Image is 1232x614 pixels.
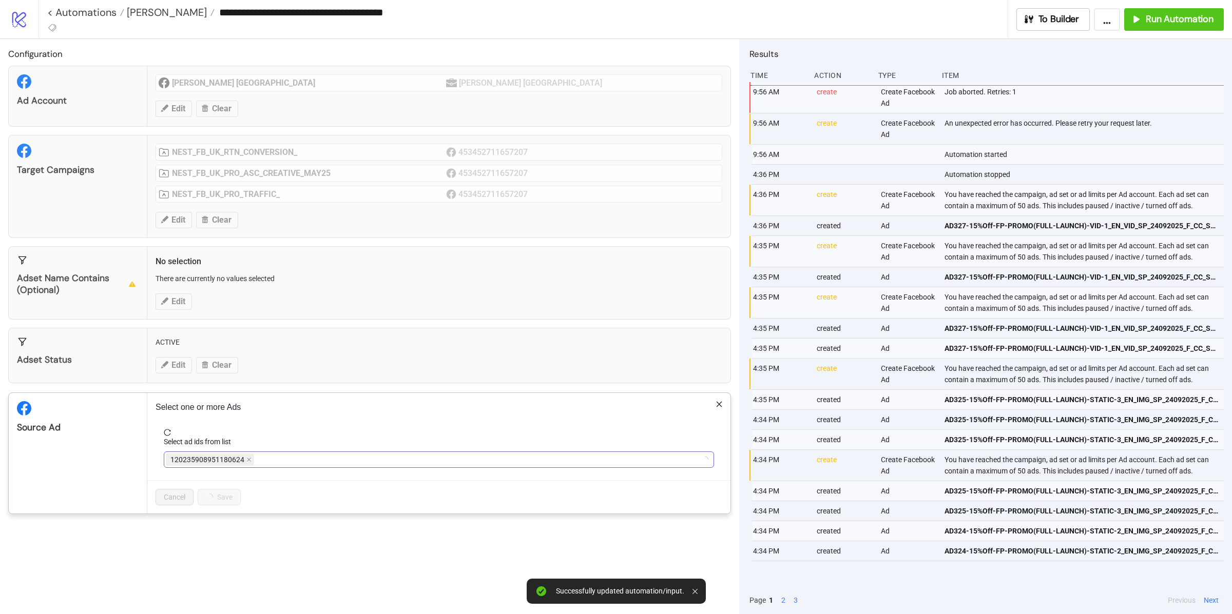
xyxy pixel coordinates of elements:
span: Page [749,595,766,606]
div: created [816,339,872,358]
span: reload [164,429,714,436]
div: 4:35 PM [752,359,808,389]
a: [PERSON_NAME] [124,7,215,17]
span: [PERSON_NAME] [124,6,207,19]
div: created [816,410,872,429]
div: Create Facebook Ad [880,82,936,113]
div: Type [877,66,934,85]
div: Job aborted. Retries: 1 [944,82,1226,113]
div: 4:34 PM [752,410,808,429]
span: Run Automation [1146,13,1214,25]
button: Next [1201,595,1222,606]
div: 4:35 PM [752,267,808,287]
div: Item [941,66,1224,85]
div: create [816,359,872,389]
a: AD324-15%Off-FP-PROMO(FULL-LAUNCH)-STATIC-2_EN_IMG_SP_24092025_F_CC_SC24_USP1_SALE [945,521,1219,541]
div: Ad [880,267,936,287]
span: AD327-15%Off-FP-PROMO(FULL-LAUNCH)-VID-1_EN_VID_SP_24092025_F_CC_SC24_USP1_SALE [945,323,1219,334]
div: 4:36 PM [752,216,808,235]
a: AD327-15%Off-FP-PROMO(FULL-LAUNCH)-VID-1_EN_VID_SP_24092025_F_CC_SC24_USP1_SALE [945,319,1219,338]
a: AD327-15%Off-FP-PROMO(FULL-LAUNCH)-VID-1_EN_VID_SP_24092025_F_CC_SC24_USP1_SALE [945,267,1219,287]
div: 9:56 AM [752,113,808,144]
div: You have reached the campaign, ad set or ad limits per Ad account. Each ad set can contain a maxi... [944,359,1226,389]
div: Create Facebook Ad [880,236,936,267]
div: 9:56 AM [752,145,808,164]
a: AD327-15%Off-FP-PROMO(FULL-LAUNCH)-VID-1_EN_VID_SP_24092025_F_CC_SC24_USP1_SALE [945,216,1219,235]
span: AD325-15%Off-FP-PROMO(FULL-LAUNCH)-STATIC-3_EN_IMG_SP_24092025_F_CC_SC24_USP1_SALE [945,414,1219,425]
div: You have reached the campaign, ad set or ad limits per Ad account. Each ad set can contain a maxi... [944,185,1226,215]
div: 4:36 PM [752,165,808,184]
a: AD325-15%Off-FP-PROMO(FULL-LAUNCH)-STATIC-3_EN_IMG_SP_24092025_F_CC_SC24_USP1_SALE [945,410,1219,429]
a: < Automations [47,7,124,17]
button: Run Automation [1124,8,1224,31]
div: Ad [880,521,936,541]
div: 4:34 PM [752,450,808,481]
span: AD325-15%Off-FP-PROMO(FULL-LAUNCH)-STATIC-3_EN_IMG_SP_24092025_F_CC_SC24_USP1_SALE [945,394,1219,405]
div: created [816,267,872,287]
button: 2 [778,595,788,606]
div: 4:34 PM [752,481,808,501]
div: An unexpected error has occurred. Please retry your request later. [944,113,1226,144]
div: 9:56 AM [752,82,808,113]
div: created [816,541,872,561]
div: 4:35 PM [752,390,808,409]
p: Select one or more Ads [156,401,722,413]
h2: Results [749,47,1224,61]
div: 4:36 PM [752,185,808,215]
h2: Configuration [8,47,731,61]
div: Successfully updated automation/input. [556,587,684,596]
div: 4:35 PM [752,319,808,338]
div: You have reached the campaign, ad set or ad limits per Ad account. Each ad set can contain a maxi... [944,236,1226,267]
button: 3 [791,595,801,606]
div: Create Facebook Ad [880,113,936,144]
span: close [246,457,252,462]
div: create [816,287,872,318]
a: AD324-15%Off-FP-PROMO(FULL-LAUNCH)-STATIC-2_EN_IMG_SP_24092025_F_CC_SC24_USP1_SALE [945,541,1219,561]
div: create [816,82,872,113]
span: AD325-15%Off-FP-PROMO(FULL-LAUNCH)-STATIC-3_EN_IMG_SP_24092025_F_CC_SC24_USP1_SALE [945,485,1219,497]
span: loading [701,455,710,464]
button: Previous [1165,595,1199,606]
div: Create Facebook Ad [880,450,936,481]
div: created [816,481,872,501]
div: Create Facebook Ad [880,287,936,318]
button: To Builder [1016,8,1090,31]
div: created [816,521,872,541]
div: You have reached the campaign, ad set or ad limits per Ad account. Each ad set can contain a maxi... [944,450,1226,481]
span: AD327-15%Off-FP-PROMO(FULL-LAUNCH)-VID-1_EN_VID_SP_24092025_F_CC_SC24_USP1_SALE [945,271,1219,283]
button: ... [1094,8,1120,31]
div: Ad [880,410,936,429]
a: AD325-15%Off-FP-PROMO(FULL-LAUNCH)-STATIC-3_EN_IMG_SP_24092025_F_CC_SC24_USP1_SALE [945,430,1219,449]
span: AD327-15%Off-FP-PROMO(FULL-LAUNCH)-VID-1_EN_VID_SP_24092025_F_CC_SC24_USP1_SALE [945,220,1219,231]
div: create [816,185,872,215]
div: 4:34 PM [752,430,808,449]
div: created [816,390,872,409]
a: AD327-15%Off-FP-PROMO(FULL-LAUNCH)-VID-1_EN_VID_SP_24092025_F_CC_SC24_USP1_SALE [945,339,1219,358]
div: Ad [880,319,936,338]
div: created [816,501,872,521]
div: create [816,450,872,481]
div: Ad [880,339,936,358]
button: Save [198,489,241,505]
span: AD325-15%Off-FP-PROMO(FULL-LAUNCH)-STATIC-3_EN_IMG_SP_24092025_F_CC_SC24_USP1_SALE [945,505,1219,517]
div: 4:34 PM [752,541,808,561]
div: create [816,236,872,267]
div: Ad [880,501,936,521]
div: create [816,113,872,144]
label: Select ad ids from list [164,436,238,447]
span: 120235908951180624 [170,454,244,465]
div: Source Ad [17,422,139,433]
div: Automation started [944,145,1226,164]
div: 4:35 PM [752,236,808,267]
div: Ad [880,430,936,449]
div: Action [813,66,870,85]
div: Ad [880,481,936,501]
button: 1 [766,595,776,606]
span: AD325-15%Off-FP-PROMO(FULL-LAUNCH)-STATIC-3_EN_IMG_SP_24092025_F_CC_SC24_USP1_SALE [945,434,1219,445]
div: created [816,430,872,449]
a: AD325-15%Off-FP-PROMO(FULL-LAUNCH)-STATIC-3_EN_IMG_SP_24092025_F_CC_SC24_USP1_SALE [945,501,1219,521]
div: 4:35 PM [752,339,808,358]
div: Ad [880,216,936,235]
div: Create Facebook Ad [880,185,936,215]
span: AD324-15%Off-FP-PROMO(FULL-LAUNCH)-STATIC-2_EN_IMG_SP_24092025_F_CC_SC24_USP1_SALE [945,545,1219,557]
